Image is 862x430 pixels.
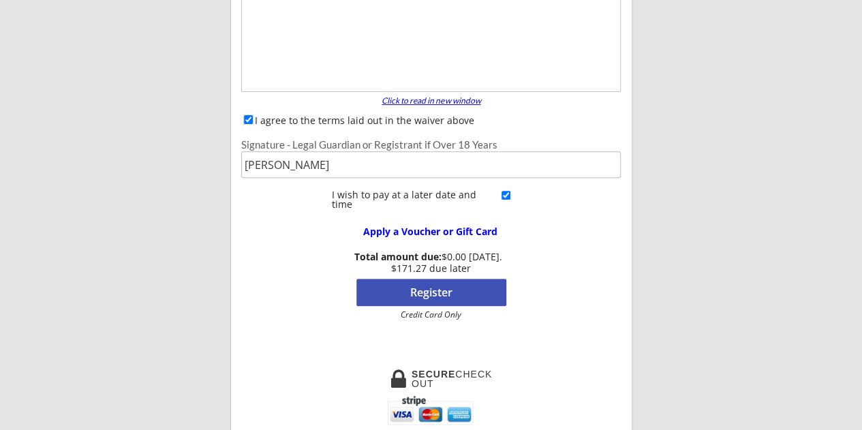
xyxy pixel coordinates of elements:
input: Type full name [241,151,621,178]
button: Register [356,279,506,306]
div: Credit Card Only [362,311,500,319]
div: CHECKOUT [412,369,493,388]
div: I wish to pay at a later date and time [332,190,497,209]
div: Signature - Legal Guardian or Registrant if Over 18 Years [241,140,621,150]
div: Click to read in new window [373,97,489,105]
a: Click to read in new window [373,97,489,108]
div: $0.00 [DATE]. $171.27 due later [337,251,525,275]
label: I agree to the terms laid out in the waiver above [255,114,474,127]
strong: SECURE [412,369,455,380]
div: Apply a Voucher or Gift Card [343,227,519,236]
strong: Total amount due: [354,250,442,263]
